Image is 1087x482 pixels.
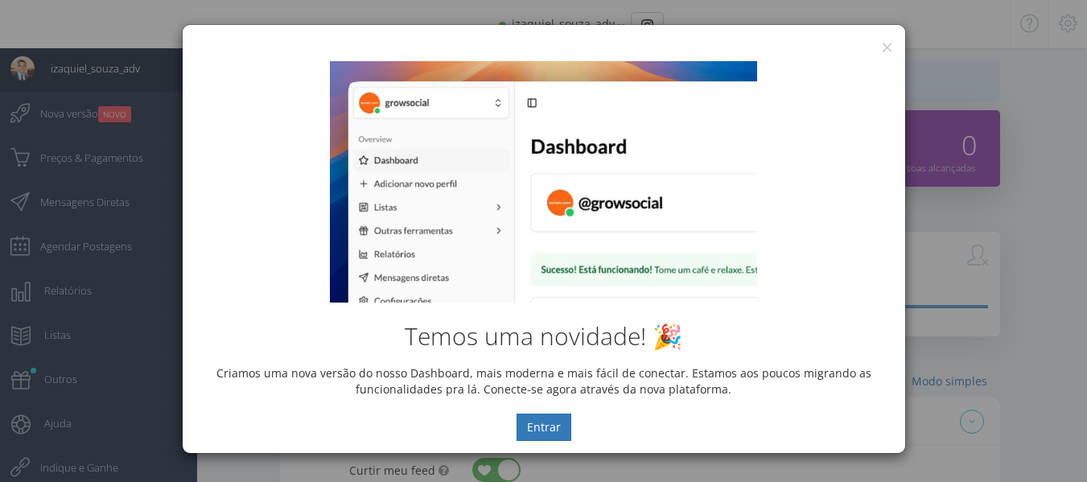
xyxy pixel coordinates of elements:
[330,61,756,303] img: New Dashboard
[195,365,893,398] p: Criamos uma nova versão do nosso Dashboard, mais moderna e mais fácil de conectar. Estamos aos po...
[195,323,893,349] h2: Temos uma novidade! 🎉
[964,434,1071,474] iframe: Abre um widget para que você possa encontrar mais informações
[881,36,893,58] button: ×
[517,414,571,441] button: Entrar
